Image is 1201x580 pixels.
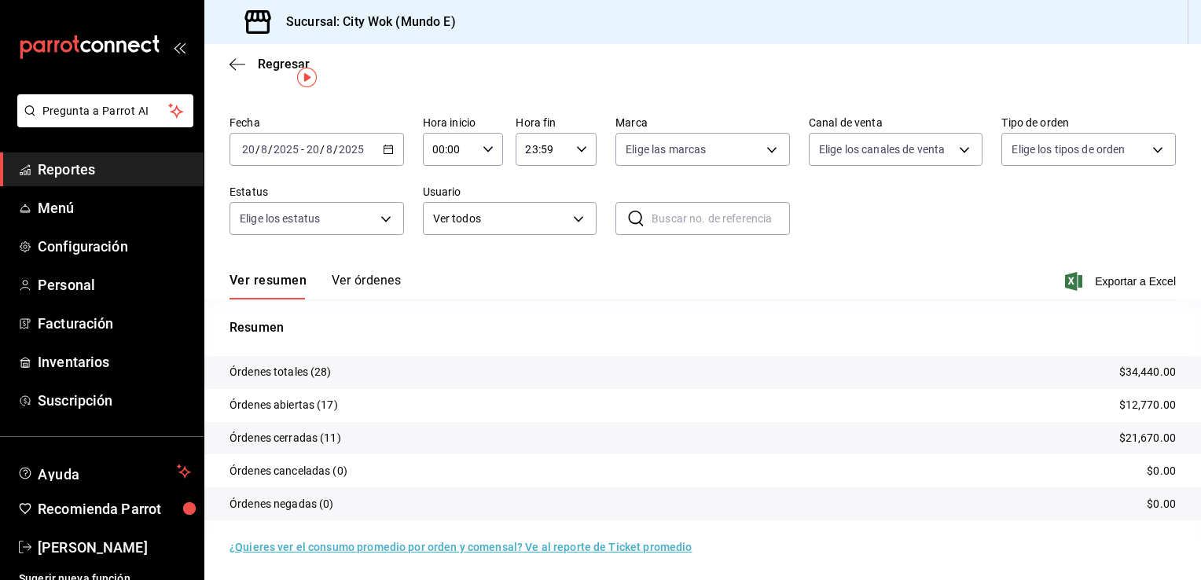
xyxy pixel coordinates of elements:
span: Menú [38,197,191,218]
span: Personal [38,274,191,296]
span: [PERSON_NAME] [38,537,191,558]
span: Elige los estatus [240,211,320,226]
input: Buscar no. de referencia [652,203,790,234]
a: ¿Quieres ver el consumo promedio por orden y comensal? Ve al reporte de Ticket promedio [230,541,692,553]
button: Exportar a Excel [1068,272,1176,291]
p: $12,770.00 [1119,397,1176,413]
span: Reportes [38,159,191,180]
label: Estatus [230,186,404,197]
span: Regresar [258,57,310,72]
p: $34,440.00 [1119,364,1176,380]
p: Órdenes abiertas (17) [230,397,338,413]
p: $21,670.00 [1119,430,1176,446]
label: Canal de venta [809,117,983,128]
span: / [268,143,273,156]
input: -- [241,143,255,156]
button: open_drawer_menu [173,41,185,53]
span: / [320,143,325,156]
p: Órdenes totales (28) [230,364,332,380]
p: Órdenes negadas (0) [230,496,334,512]
p: $0.00 [1147,463,1176,479]
button: Regresar [230,57,310,72]
label: Hora fin [516,117,597,128]
label: Marca [615,117,790,128]
input: -- [306,143,320,156]
p: Órdenes canceladas (0) [230,463,347,479]
span: Ver todos [433,211,568,227]
input: ---- [273,143,299,156]
p: Resumen [230,318,1176,337]
a: Pregunta a Parrot AI [11,114,193,130]
span: - [301,143,304,156]
label: Tipo de orden [1001,117,1176,128]
span: Ayuda [38,462,171,481]
div: navigation tabs [230,273,401,299]
label: Hora inicio [423,117,504,128]
span: Suscripción [38,390,191,411]
input: -- [325,143,333,156]
input: ---- [338,143,365,156]
span: Elige las marcas [626,141,706,157]
img: Tooltip marker [297,68,317,87]
label: Usuario [423,186,597,197]
span: Facturación [38,313,191,334]
span: Elige los tipos de orden [1012,141,1125,157]
span: Recomienda Parrot [38,498,191,519]
button: Ver órdenes [332,273,401,299]
span: Elige los canales de venta [819,141,945,157]
span: / [333,143,338,156]
button: Ver resumen [230,273,307,299]
label: Fecha [230,117,404,128]
button: Pregunta a Parrot AI [17,94,193,127]
input: -- [260,143,268,156]
span: Pregunta a Parrot AI [42,103,169,119]
span: Inventarios [38,351,191,373]
p: $0.00 [1147,496,1176,512]
h3: Sucursal: City Wok (Mundo E) [274,13,456,31]
span: Configuración [38,236,191,257]
p: Órdenes cerradas (11) [230,430,341,446]
span: / [255,143,260,156]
